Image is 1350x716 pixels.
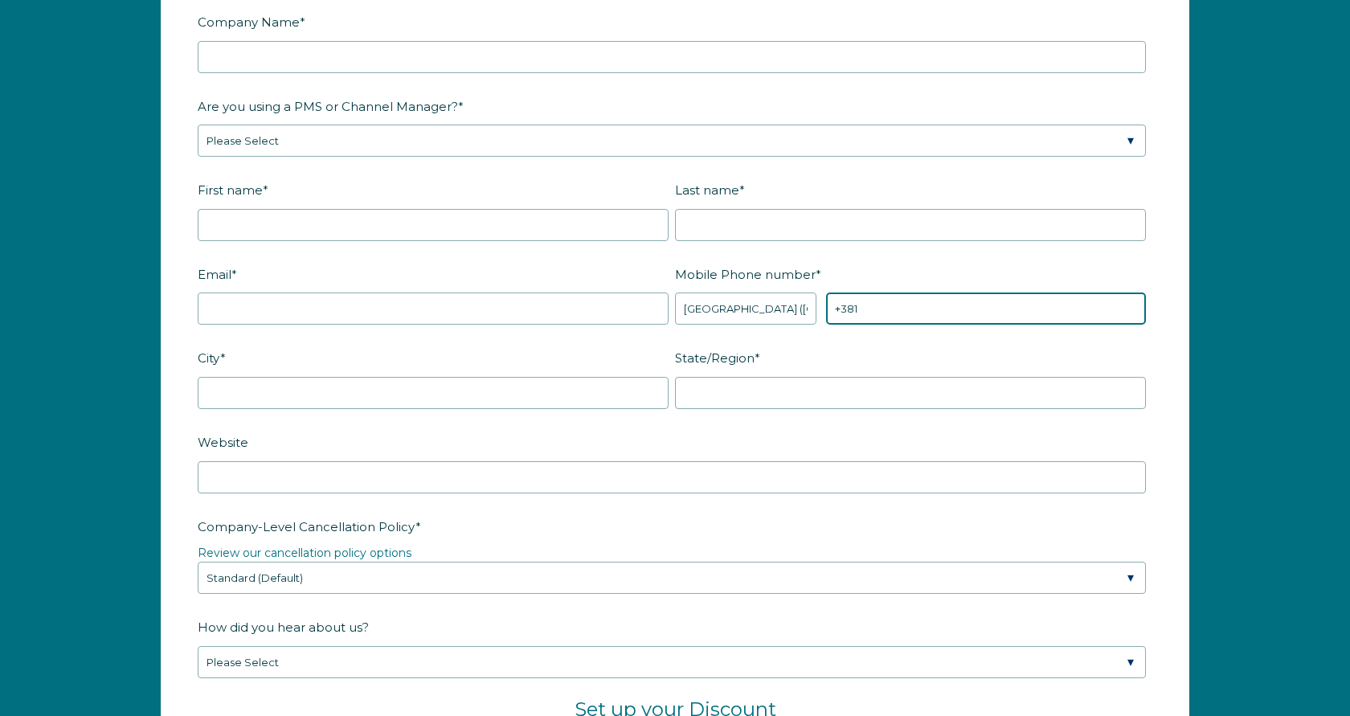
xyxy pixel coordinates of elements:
span: Last name [675,178,739,203]
span: Website [198,430,248,455]
span: State/Region [675,346,755,370]
span: First name [198,178,263,203]
span: Mobile Phone number [675,262,816,287]
span: How did you hear about us? [198,615,369,640]
span: Email [198,262,231,287]
span: City [198,346,220,370]
span: Are you using a PMS or Channel Manager? [198,94,458,119]
span: Company Name [198,10,300,35]
a: Review our cancellation policy options [198,546,411,560]
span: Company-Level Cancellation Policy [198,514,415,539]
